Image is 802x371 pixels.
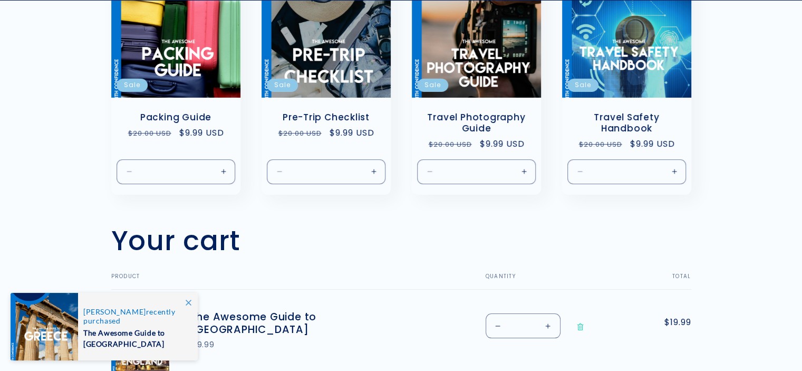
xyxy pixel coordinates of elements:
[629,273,691,290] th: Total
[83,325,187,349] span: The Awesome Guide to [GEOGRAPHIC_DATA]
[510,313,536,338] input: Quantity for The Awesome Guide to England
[573,112,681,134] a: Travel Safety Handbook
[571,313,590,340] a: Remove The Awesome Guide to England
[190,339,349,350] div: $19.99
[83,307,146,316] span: [PERSON_NAME]
[111,273,459,290] th: Product
[190,311,349,336] a: The Awesome Guide to [GEOGRAPHIC_DATA]
[111,224,240,258] h1: Your cart
[422,112,530,134] a: Travel Photography Guide
[459,159,494,184] input: Quantity for Default Title
[272,112,380,123] a: Pre-Trip Checklist
[610,159,644,184] input: Quantity for Default Title
[159,159,193,184] input: Quantity for Default Title
[459,273,629,290] th: Quantity
[83,307,187,325] span: recently purchased
[309,159,343,184] input: Quantity for Default Title
[650,316,691,329] span: $19.99
[122,112,230,123] a: Packing Guide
